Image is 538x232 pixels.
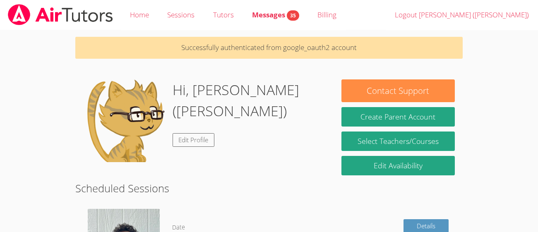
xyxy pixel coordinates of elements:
a: Edit Availability [341,156,455,175]
h1: Hi, [PERSON_NAME] ([PERSON_NAME]) [173,79,326,122]
span: 35 [287,10,299,21]
a: Select Teachers/Courses [341,132,455,151]
span: Messages [252,10,299,19]
p: Successfully authenticated from google_oauth2 account [75,37,463,59]
img: default.png [83,79,166,162]
button: Create Parent Account [341,107,455,127]
a: Edit Profile [173,133,215,147]
button: Contact Support [341,79,455,102]
h2: Scheduled Sessions [75,180,463,196]
img: airtutors_banner-c4298cdbf04f3fff15de1276eac7730deb9818008684d7c2e4769d2f7ddbe033.png [7,4,114,25]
